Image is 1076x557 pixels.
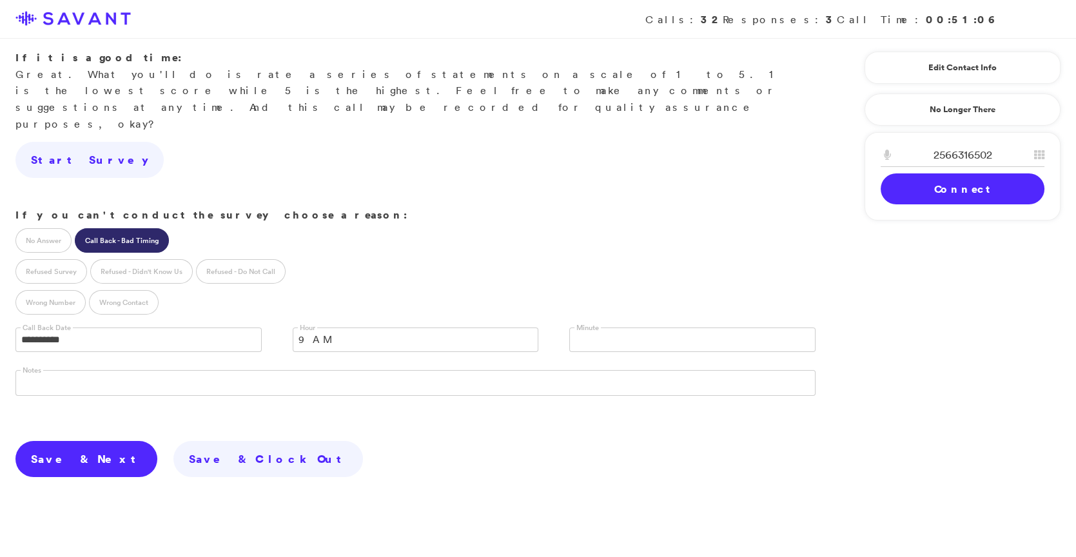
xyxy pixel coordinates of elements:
[89,290,159,315] label: Wrong Contact
[15,50,182,64] strong: If it is a good time:
[15,142,164,178] a: Start Survey
[926,12,996,26] strong: 00:51:06
[75,228,169,253] label: Call Back - Bad Timing
[826,12,837,26] strong: 3
[196,259,286,284] label: Refused - Do Not Call
[21,366,43,375] label: Notes
[298,323,317,333] label: Hour
[574,323,601,333] label: Minute
[298,328,516,351] span: 9 AM
[701,12,723,26] strong: 32
[15,259,87,284] label: Refused Survey
[15,290,86,315] label: Wrong Number
[881,57,1044,78] a: Edit Contact Info
[90,259,193,284] label: Refused - Didn't Know Us
[15,50,816,132] p: Great. What you'll do is rate a series of statements on a scale of 1 to 5. 1 is the lowest score ...
[15,208,407,222] strong: If you can't conduct the survey choose a reason:
[865,93,1061,126] a: No Longer There
[15,228,72,253] label: No Answer
[21,323,73,333] label: Call Back Date
[881,173,1044,204] a: Connect
[173,441,363,477] a: Save & Clock Out
[15,441,157,477] a: Save & Next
